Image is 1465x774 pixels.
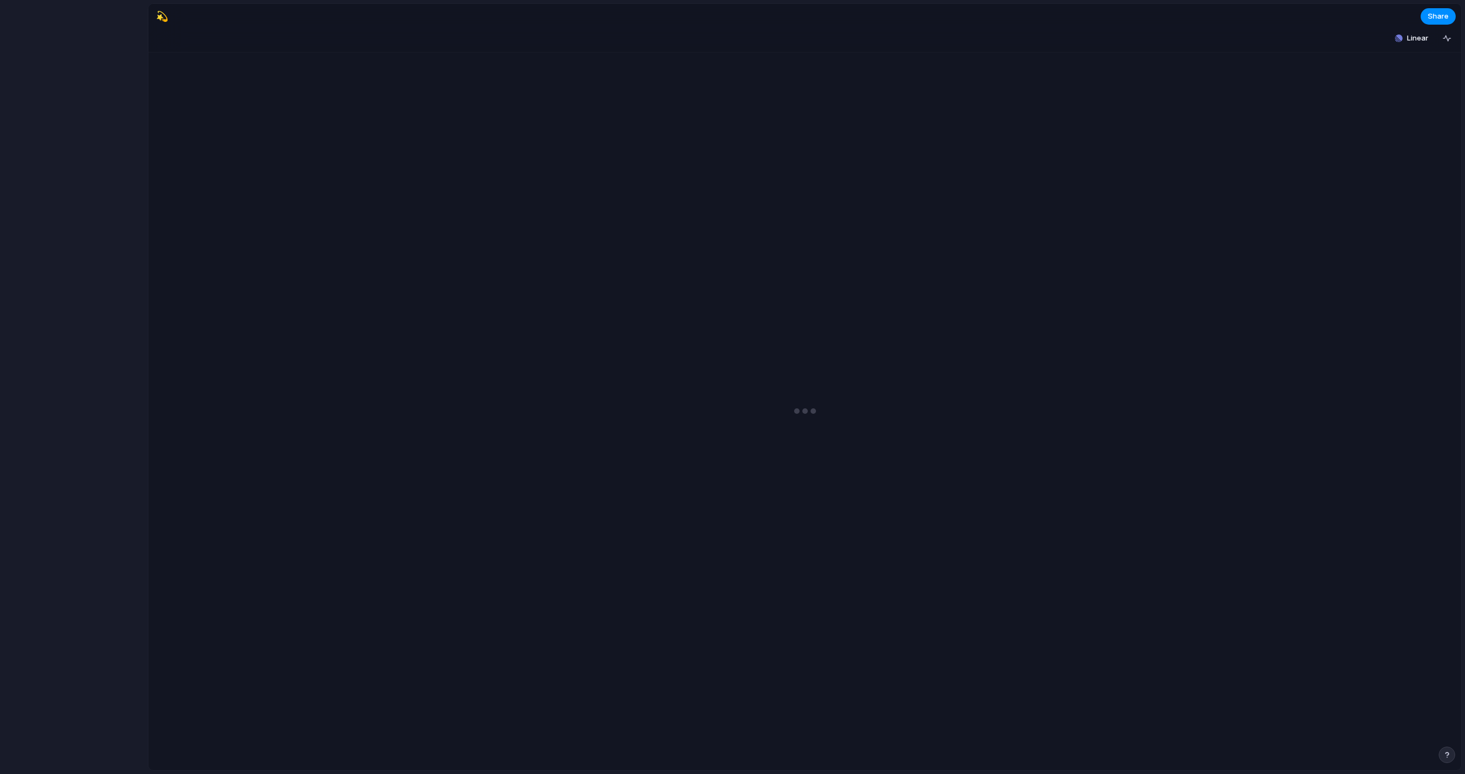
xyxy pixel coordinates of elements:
[1428,11,1449,22] span: Share
[1407,33,1428,44] span: Linear
[153,8,171,25] button: 💫
[1391,30,1433,47] button: Linear
[1421,8,1456,25] button: Share
[156,9,168,24] div: 💫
